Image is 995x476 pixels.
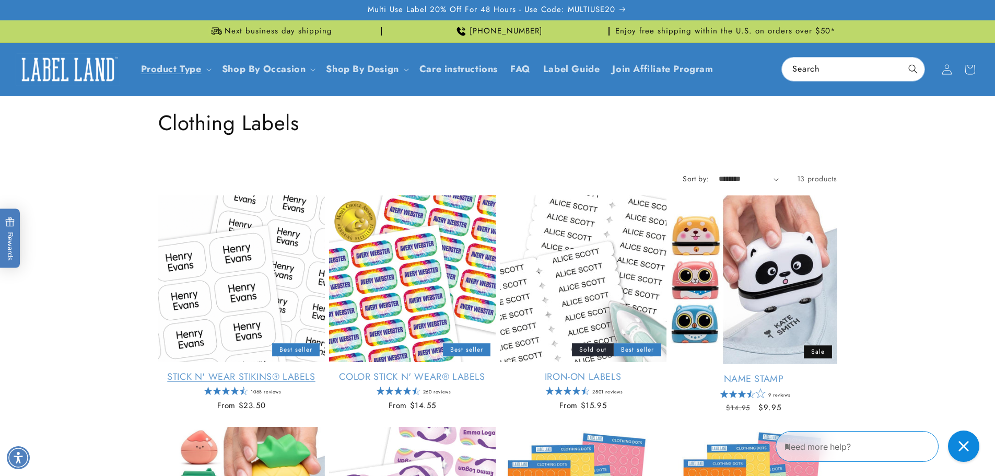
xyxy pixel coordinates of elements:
[329,371,496,383] a: Color Stick N' Wear® Labels
[158,109,837,136] h1: Clothing Labels
[902,57,924,80] button: Search
[537,57,606,82] a: Label Guide
[510,63,531,75] span: FAQ
[671,373,837,385] a: Name Stamp
[158,371,325,383] a: Stick N' Wear Stikins® Labels
[543,63,600,75] span: Label Guide
[225,26,332,37] span: Next business day shipping
[776,427,985,466] iframe: Gorgias Floating Chat
[368,5,615,15] span: Multi Use Label 20% Off For 48 Hours - Use Code: MULTIUSE20
[158,20,382,42] div: Announcement
[320,57,413,82] summary: Shop By Design
[135,57,216,82] summary: Product Type
[216,57,320,82] summary: Shop By Occasion
[413,57,504,82] a: Care instructions
[504,57,537,82] a: FAQ
[612,63,713,75] span: Join Affiliate Program
[141,62,202,76] a: Product Type
[8,392,132,424] iframe: Sign Up via Text for Offers
[7,446,30,469] div: Accessibility Menu
[16,53,120,86] img: Label Land
[683,173,708,184] label: Sort by:
[606,57,719,82] a: Join Affiliate Program
[500,371,666,383] a: Iron-On Labels
[614,20,837,42] div: Announcement
[797,173,837,184] span: 13 products
[12,49,124,89] a: Label Land
[386,20,610,42] div: Announcement
[326,62,399,76] a: Shop By Design
[470,26,543,37] span: [PHONE_NUMBER]
[419,63,498,75] span: Care instructions
[5,217,15,260] span: Rewards
[615,26,836,37] span: Enjoy free shipping within the U.S. on orders over $50*
[222,63,306,75] span: Shop By Occasion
